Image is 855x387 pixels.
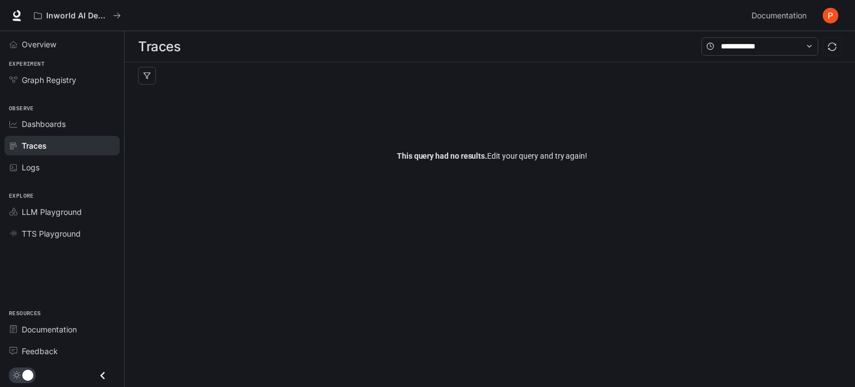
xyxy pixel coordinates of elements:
[22,206,82,218] span: LLM Playground
[823,8,838,23] img: User avatar
[4,224,120,243] a: TTS Playground
[819,4,842,27] button: User avatar
[4,158,120,177] a: Logs
[22,161,40,173] span: Logs
[397,150,587,162] span: Edit your query and try again!
[747,4,815,27] a: Documentation
[22,324,77,335] span: Documentation
[828,42,837,51] span: sync
[22,369,33,381] span: Dark mode toggle
[4,35,120,54] a: Overview
[22,74,76,86] span: Graph Registry
[4,320,120,339] a: Documentation
[22,345,58,357] span: Feedback
[397,151,487,160] span: This query had no results.
[22,140,47,151] span: Traces
[4,70,120,90] a: Graph Registry
[4,202,120,222] a: LLM Playground
[751,9,807,23] span: Documentation
[22,38,56,50] span: Overview
[22,228,81,239] span: TTS Playground
[46,11,109,21] p: Inworld AI Demos
[29,4,126,27] button: All workspaces
[4,341,120,361] a: Feedback
[4,114,120,134] a: Dashboards
[4,136,120,155] a: Traces
[22,118,66,130] span: Dashboards
[138,36,180,58] h1: Traces
[90,364,115,387] button: Close drawer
